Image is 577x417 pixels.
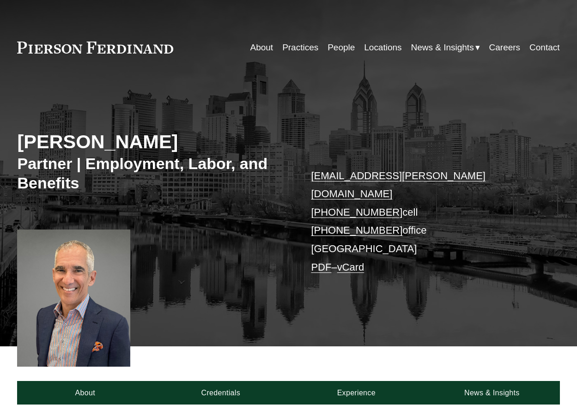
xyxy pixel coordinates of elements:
a: About [17,381,153,404]
a: vCard [337,261,364,273]
a: Credentials [153,381,289,404]
a: [EMAIL_ADDRESS][PERSON_NAME][DOMAIN_NAME] [311,170,486,200]
a: [PHONE_NUMBER] [311,224,402,236]
span: News & Insights [411,40,474,55]
a: [PHONE_NUMBER] [311,206,402,218]
p: cell office [GEOGRAPHIC_DATA] – [311,167,537,277]
a: Careers [489,39,521,56]
a: People [328,39,355,56]
a: News & Insights [424,381,560,404]
a: Contact [529,39,559,56]
a: Experience [289,381,425,404]
a: Practices [282,39,318,56]
a: About [250,39,273,56]
h2: [PERSON_NAME] [17,130,288,153]
a: folder dropdown [411,39,480,56]
a: Locations [364,39,401,56]
a: PDF [311,261,331,273]
h3: Partner | Employment, Labor, and Benefits [17,154,288,193]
